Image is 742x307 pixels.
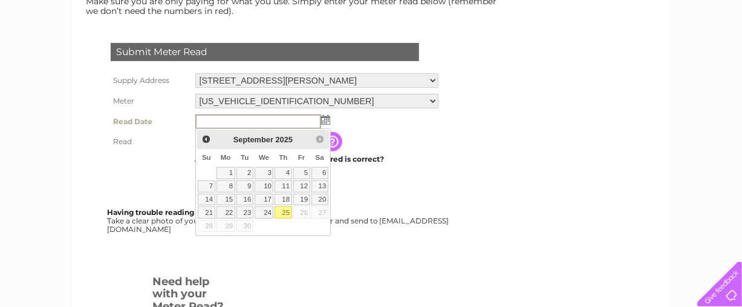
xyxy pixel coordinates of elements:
a: 23 [236,206,253,219]
div: Take a clear photo of your readings, tell us which supply it's for and send to [EMAIL_ADDRESS][DO... [108,208,451,233]
a: 24 [255,206,274,219]
a: 7 [198,180,215,193]
a: 18 [275,194,291,206]
span: Tuesday [241,154,249,161]
td: Are you sure the read you have entered is correct? [192,151,441,167]
a: 20 [311,194,328,206]
th: Read [108,132,192,151]
a: 13 [311,180,328,193]
th: Read Date [108,111,192,132]
a: 25 [275,206,291,219]
span: Monday [221,154,231,161]
a: Telecoms [593,51,630,61]
b: Having trouble reading your meter? [108,208,243,217]
img: logo.png [26,31,88,68]
span: September [233,135,273,144]
a: Water [529,51,552,61]
a: 2 [236,167,253,179]
a: 1 [216,167,235,179]
span: 2025 [276,135,293,144]
a: 16 [236,194,253,206]
a: 9 [236,180,253,193]
a: 3 [255,167,274,179]
a: 0333 014 3131 [514,6,597,21]
a: 4 [275,167,291,179]
a: Blog [637,51,654,61]
a: 22 [216,206,235,219]
img: ... [321,115,330,125]
span: Wednesday [259,154,269,161]
a: 8 [216,180,235,193]
a: 10 [255,180,274,193]
div: Clear Business is a trading name of Verastar Limited (registered in [GEOGRAPHIC_DATA] No. 3667643... [86,7,657,59]
a: 14 [198,194,215,206]
a: 5 [293,167,310,179]
a: Contact [662,51,691,61]
span: Thursday [279,154,287,161]
a: 19 [293,194,310,206]
a: 15 [216,194,235,206]
a: 11 [275,180,291,193]
div: Submit Meter Read [111,43,419,61]
span: Saturday [316,154,324,161]
a: Prev [199,132,213,146]
a: 21 [198,206,215,219]
span: Prev [201,134,211,144]
span: Friday [298,154,305,161]
a: Energy [559,51,586,61]
a: 17 [255,194,274,206]
a: 12 [293,180,310,193]
span: Sunday [202,154,211,161]
input: Information [323,132,345,151]
th: Meter [108,91,192,111]
a: Log out [702,51,731,61]
a: 6 [311,167,328,179]
th: Supply Address [108,70,192,91]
